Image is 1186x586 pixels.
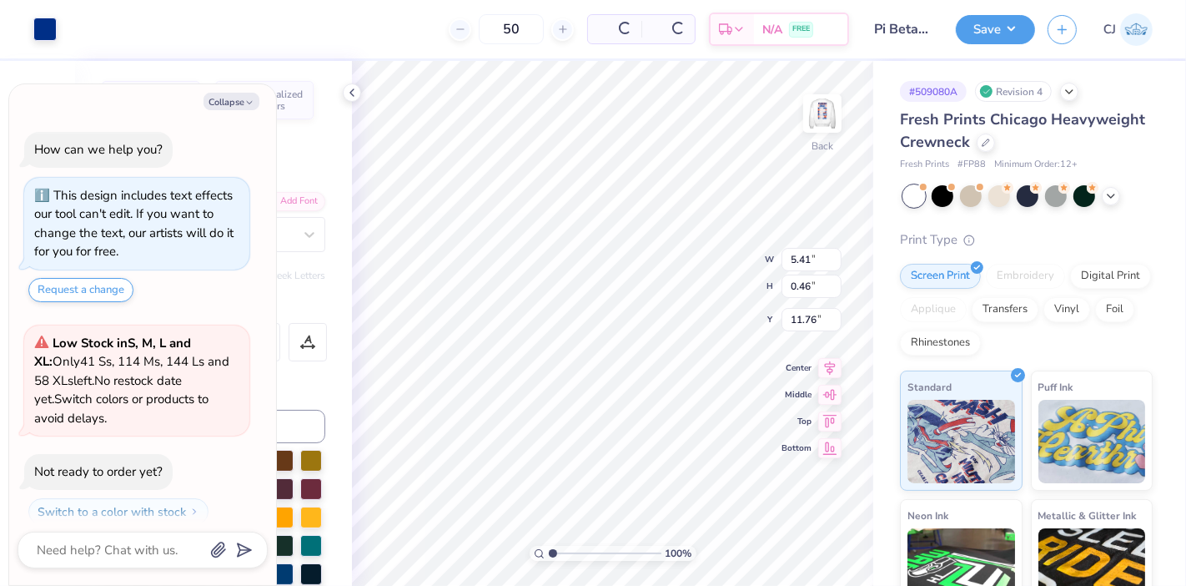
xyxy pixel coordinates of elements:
div: Digital Print [1070,264,1151,289]
div: This design includes text effects our tool can't edit. If you want to change the text, our artist... [34,187,234,260]
div: Foil [1095,297,1134,322]
input: Untitled Design [862,13,943,46]
span: Only 41 Ss, 114 Ms, 144 Ls and 58 XLs left. Switch colors or products to avoid delays. [34,335,229,427]
div: # 509080A [900,81,967,102]
span: CJ [1103,20,1116,39]
div: Rhinestones [900,331,981,356]
span: Neon Ink [907,507,948,524]
strong: Low Stock in S, M, L and XL : [34,335,191,371]
button: Request a change [28,278,133,302]
img: Switch to a color with stock [189,507,199,517]
span: Puff Ink [1038,378,1073,396]
span: FREE [792,23,810,35]
span: Standard [907,378,952,396]
span: Minimum Order: 12 + [994,158,1078,172]
span: # FP88 [957,158,986,172]
span: Center [781,362,812,374]
span: Fresh Prints [900,158,949,172]
span: Top [781,416,812,427]
span: Fresh Prints Chicago Heavyweight Crewneck [900,109,1145,152]
button: Save [956,15,1035,44]
span: Metallic & Glitter Ink [1038,507,1137,524]
input: – – [479,14,544,44]
div: Add Font [259,192,325,211]
img: Puff Ink [1038,400,1146,483]
div: Back [812,139,833,154]
span: No restock date yet. [34,372,182,408]
div: Screen Print [900,264,981,289]
img: Standard [907,400,1015,483]
div: Revision 4 [975,81,1052,102]
span: Bottom [781,442,812,454]
img: Back [806,97,839,130]
div: Not ready to order yet? [34,463,163,480]
div: Applique [900,297,967,322]
div: Print Type [900,230,1153,250]
div: Transfers [972,297,1038,322]
span: 100 % [666,546,692,561]
img: Carljude Jashper Liwanag [1120,13,1153,46]
button: Switch to a color with stock [28,498,209,525]
button: Collapse [204,93,259,110]
span: Middle [781,389,812,401]
span: N/A [762,21,782,38]
div: Vinyl [1043,297,1090,322]
div: How can we help you? [34,141,163,158]
a: CJ [1103,13,1153,46]
div: Embroidery [986,264,1065,289]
